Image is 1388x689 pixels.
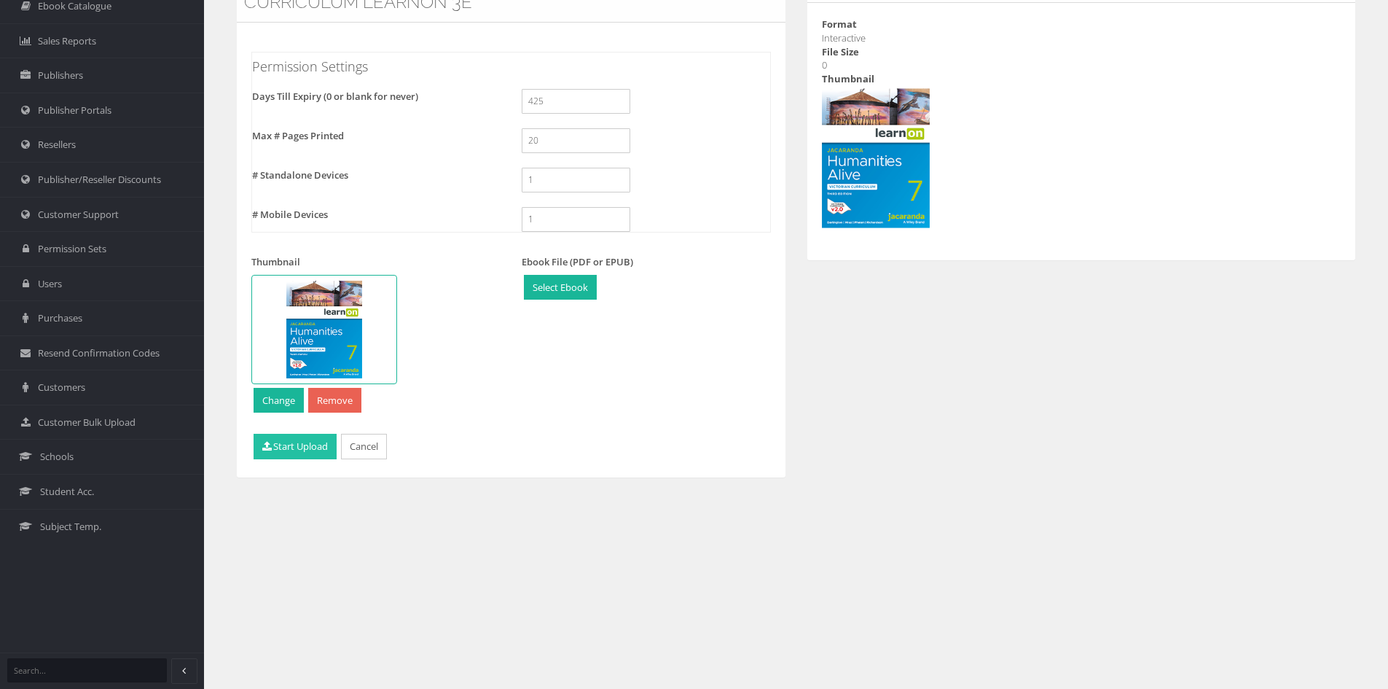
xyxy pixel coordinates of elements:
span: Student Acc. [40,485,94,499]
dt: File Size [822,45,1341,59]
span: Customer Bulk Upload [38,416,136,429]
input: Search... [7,658,167,682]
img: JACARANDA HUMANITIES ALIVE 7 VICTORIAN CURRICULUM LEARNON 3E [822,85,930,231]
span: Resellers [38,138,76,152]
span: Resend Confirmation Codes [38,346,160,360]
span: Purchases [38,311,82,325]
a: Cancel [341,434,387,459]
dd: 0 [822,58,1341,72]
span: Customers [38,381,85,394]
a: Remove [308,388,361,413]
img: gowAGYR+oMiDtuGAAAAAElFTkSuQmCC [286,279,362,381]
dd: Interactive [822,31,1341,45]
dt: Format [822,17,1341,31]
button: Start Upload [254,434,337,459]
label: # Standalone Devices [241,168,511,183]
span: Publishers [38,69,83,82]
span: Permission Sets [38,242,106,256]
dt: Thumbnail [822,72,1341,86]
label: Thumbnail [251,254,300,270]
span: Customer Support [38,208,119,222]
span: Schools [40,450,74,464]
span: Sales Reports [38,34,96,48]
span: Subject Temp. [40,520,101,534]
label: Days Till Expiry (0 or blank for never) [241,89,511,104]
label: Max # Pages Printed [241,128,511,144]
span: Publisher/Reseller Discounts [38,173,161,187]
h4: Permission Settings [252,60,770,74]
label: # Mobile Devices [241,207,511,222]
span: Ebook File (PDF or EPUB) [522,255,633,268]
span: Users [38,277,62,291]
span: Publisher Portals [38,104,111,117]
